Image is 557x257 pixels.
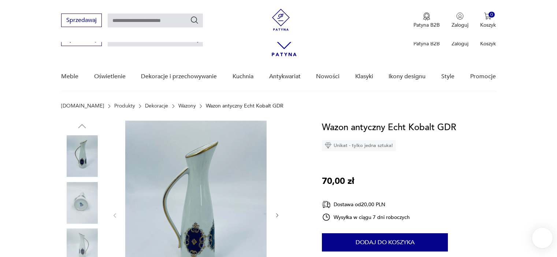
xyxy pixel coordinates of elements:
p: Zaloguj [452,22,468,29]
a: Antykwariat [269,63,301,91]
img: Zdjęcie produktu Wazon antyczny Echt Kobalt GDR [61,182,103,224]
a: Dekoracje [145,103,168,109]
button: Sprzedawaj [61,14,102,27]
a: Klasyki [355,63,373,91]
p: Patyna B2B [413,22,440,29]
div: 0 [489,12,495,18]
p: Patyna B2B [413,40,440,47]
a: Kuchnia [233,63,253,91]
button: Szukaj [190,16,199,24]
div: Dostawa od 20,00 PLN [322,200,410,209]
a: Sprzedawaj [61,18,102,23]
p: Zaloguj [452,40,468,47]
a: Nowości [316,63,339,91]
p: 70,00 zł [322,174,354,188]
img: Ikonka użytkownika [456,12,464,20]
a: [DOMAIN_NAME] [61,103,104,109]
img: Ikona dostawy [322,200,331,209]
img: Patyna - sklep z meblami i dekoracjami vintage [270,9,292,31]
a: Wazony [178,103,196,109]
button: Zaloguj [452,12,468,29]
a: Ikona medaluPatyna B2B [413,12,440,29]
img: Ikona diamentu [325,142,331,149]
img: Zdjęcie produktu Wazon antyczny Echt Kobalt GDR [61,135,103,177]
p: Koszyk [480,22,496,29]
a: Oświetlenie [94,63,126,91]
a: Promocje [470,63,496,91]
a: Sprzedawaj [61,37,102,42]
button: Patyna B2B [413,12,440,29]
div: Unikat - tylko jedna sztuka! [322,140,396,151]
a: Meble [61,63,78,91]
a: Dekoracje i przechowywanie [141,63,217,91]
div: Wysyłka w ciągu 7 dni roboczych [322,213,410,222]
img: Ikona medalu [423,12,430,20]
button: 0Koszyk [480,12,496,29]
iframe: Smartsupp widget button [532,228,553,248]
img: Ikona koszyka [484,12,491,20]
a: Style [441,63,454,91]
a: Produkty [114,103,135,109]
p: Koszyk [480,40,496,47]
h1: Wazon antyczny Echt Kobalt GDR [322,121,456,135]
p: Wazon antyczny Echt Kobalt GDR [206,103,283,109]
a: Ikony designu [389,63,426,91]
button: Dodaj do koszyka [322,233,448,252]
